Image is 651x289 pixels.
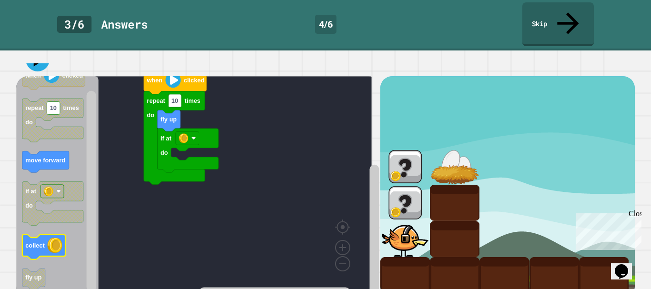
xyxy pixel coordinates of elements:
[184,77,204,84] text: clicked
[572,209,641,250] iframe: chat widget
[50,105,57,112] text: 10
[522,2,594,46] a: Skip
[184,97,200,104] text: times
[611,251,641,279] iframe: chat widget
[147,111,154,119] text: do
[161,116,177,123] text: fly up
[161,149,168,156] text: do
[25,274,41,281] text: fly up
[25,119,33,126] text: do
[25,157,65,164] text: move forward
[172,97,178,104] text: 10
[25,242,45,249] text: collect
[25,188,36,195] text: if at
[63,105,79,112] text: times
[57,16,92,33] div: 3 / 6
[4,4,66,60] div: Chat with us now!Close
[25,105,44,112] text: repeat
[146,77,163,84] text: when
[315,15,336,34] div: 4 / 6
[25,202,33,209] text: do
[147,97,165,104] text: repeat
[161,135,172,142] text: if at
[101,16,148,33] div: Answer s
